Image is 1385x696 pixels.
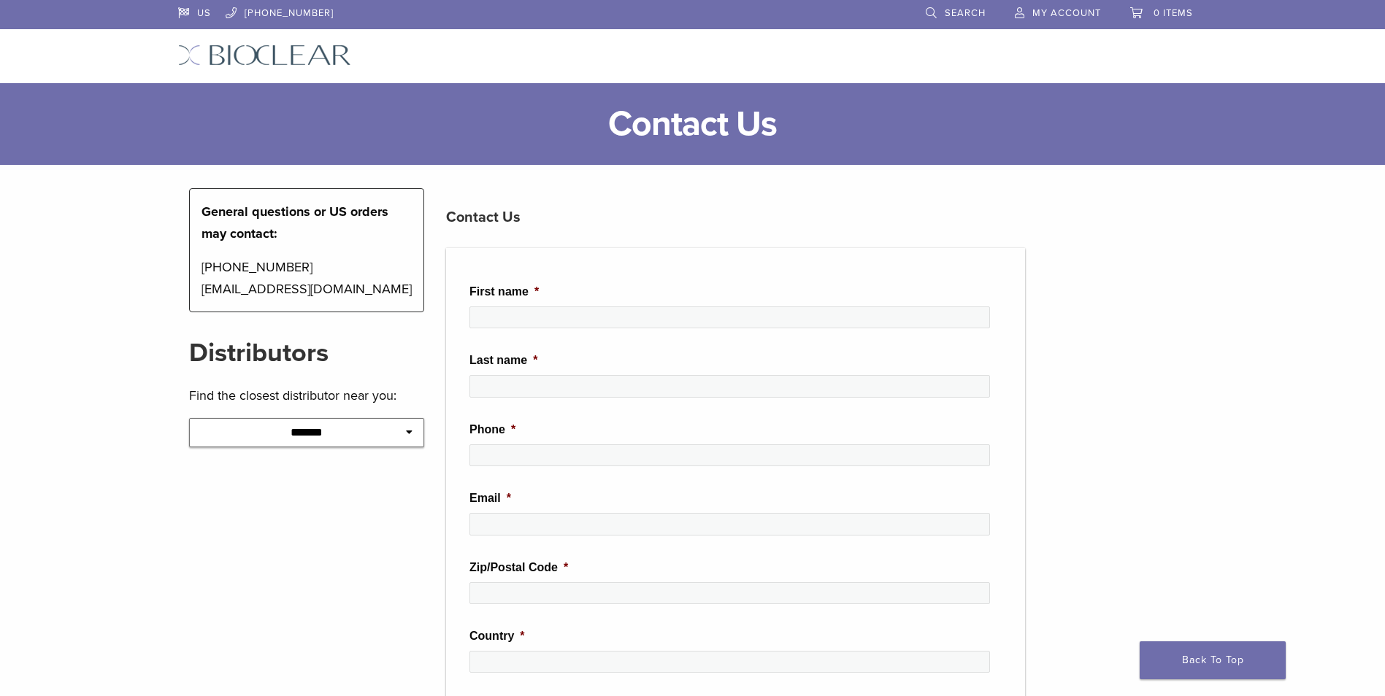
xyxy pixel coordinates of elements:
[469,560,568,576] label: Zip/Postal Code
[189,336,425,371] h2: Distributors
[202,204,388,241] strong: General questions or US orders may contact:
[469,629,525,644] label: Country
[469,285,539,300] label: First name
[1032,7,1101,19] span: My Account
[1154,7,1193,19] span: 0 items
[469,353,537,368] label: Last name
[469,491,511,506] label: Email
[945,7,986,19] span: Search
[446,200,1025,235] h3: Contact Us
[178,45,351,66] img: Bioclear
[1140,641,1286,679] a: Back To Top
[469,422,515,438] label: Phone
[202,256,413,300] p: [PHONE_NUMBER] [EMAIL_ADDRESS][DOMAIN_NAME]
[189,384,425,406] p: Find the closest distributor near you:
